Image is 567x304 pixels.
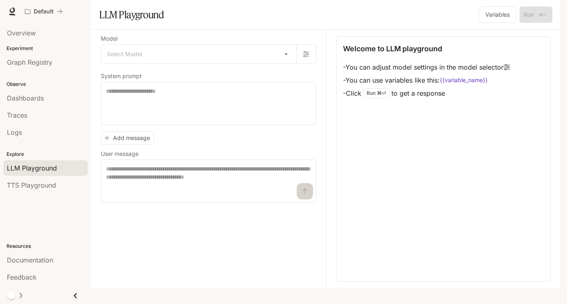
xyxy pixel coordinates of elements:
div: Run [363,88,390,98]
li: - You can use variables like this: [343,74,510,87]
code: {{variable_name}} [440,76,488,84]
p: User message [101,151,139,157]
p: Default [34,8,54,15]
p: Model [101,36,117,42]
p: System prompt [101,73,142,79]
p: Welcome to LLM playground [343,43,442,54]
li: - You can adjust model settings in the model selector [343,61,510,74]
button: All workspaces [21,3,66,20]
button: Add message [101,131,154,145]
span: Select Model [107,50,142,58]
button: Variables [479,7,516,23]
h1: LLM Playground [99,7,164,23]
p: ⌘⏎ [377,91,386,96]
div: Select Model [101,45,296,63]
li: - Click to get a response [343,87,510,100]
